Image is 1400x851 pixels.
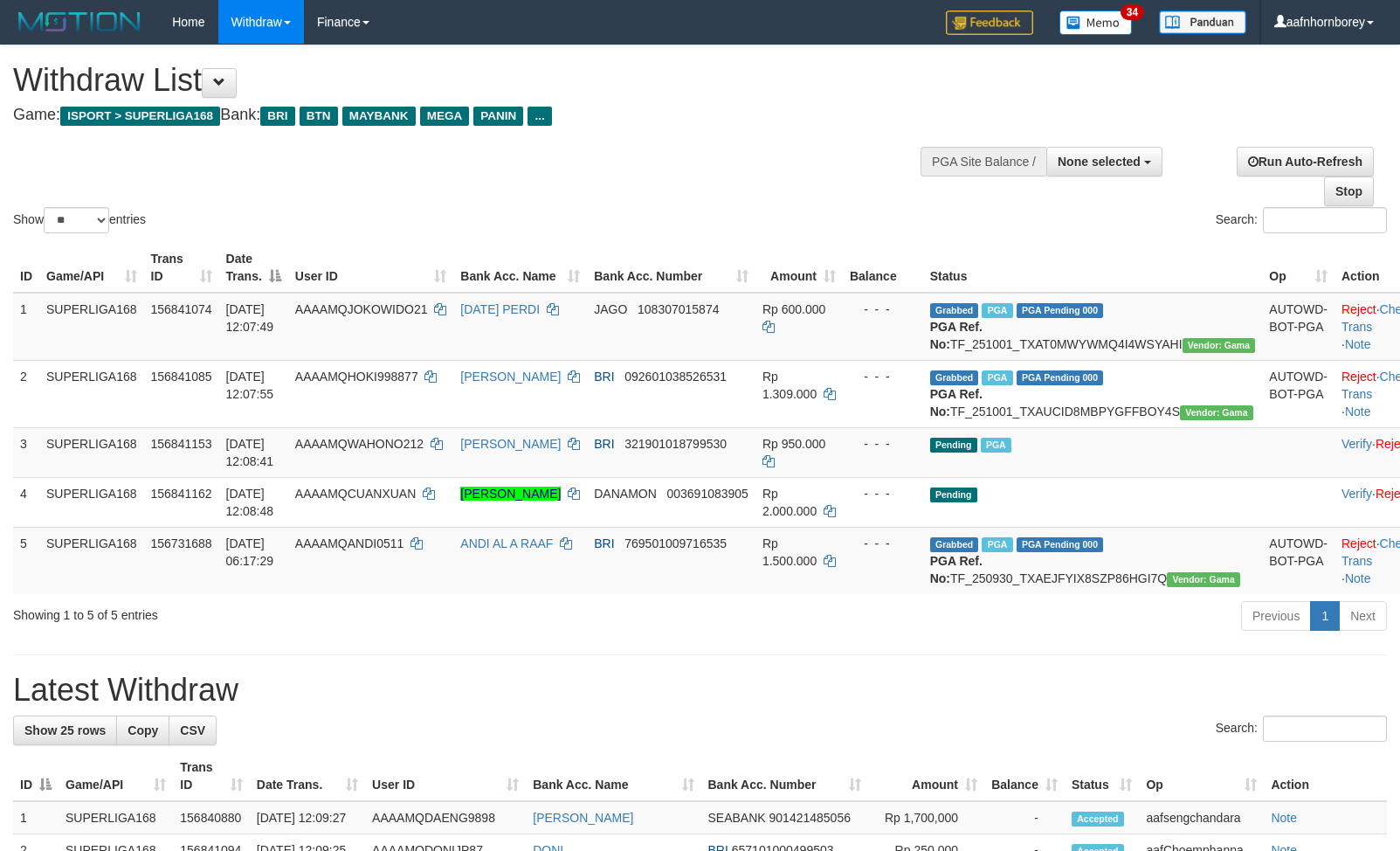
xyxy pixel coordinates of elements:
[533,811,633,825] a: [PERSON_NAME]
[59,751,173,801] th: Game/API: activate to sort column ascending
[13,801,59,834] td: 1
[1262,360,1334,427] td: AUTOWD-BOT-PGA
[151,437,212,451] span: 156841153
[250,801,365,834] td: [DATE] 12:09:27
[151,536,212,550] span: 156731688
[666,487,748,501] span: Copy 003691083905 to clipboard
[295,437,424,451] span: AAAAMQWAHONO212
[39,293,144,361] td: SUPERLIGA168
[1345,337,1371,351] a: Note
[1237,147,1374,176] a: Run Auto-Refresh
[1017,303,1104,318] span: PGA Pending
[60,107,220,126] span: ISPORT > SUPERLIGA168
[288,243,453,293] th: User ID: activate to sort column ascending
[13,599,570,624] div: Showing 1 to 5 of 5 entries
[420,107,470,126] span: MEGA
[1017,537,1104,552] span: PGA Pending
[1121,4,1144,20] span: 34
[226,536,274,568] span: [DATE] 06:17:29
[981,438,1011,453] span: Marked by aafsengchandara
[13,751,59,801] th: ID: activate to sort column descending
[365,801,526,834] td: AAAAMQDAENG9898
[923,527,1263,594] td: TF_250930_TXAEJFYIX8SZP86HGI7Q
[13,673,1387,708] h1: Latest Withdraw
[1262,527,1334,594] td: AUTOWD-BOT-PGA
[701,751,869,801] th: Bank Acc. Number: activate to sort column ascending
[13,716,117,745] a: Show 25 rows
[44,207,109,233] select: Showentries
[1058,155,1141,169] span: None selected
[850,368,916,385] div: - - -
[1017,370,1104,385] span: PGA Pending
[1139,801,1264,834] td: aafsengchandara
[594,536,614,550] span: BRI
[762,302,825,316] span: Rp 600.000
[295,302,428,316] span: AAAAMQJOKOWIDO21
[59,801,173,834] td: SUPERLIGA168
[868,801,984,834] td: Rp 1,700,000
[460,302,540,316] a: [DATE] PERDI
[594,302,627,316] span: JAGO
[1341,437,1372,451] a: Verify
[1059,10,1133,35] img: Button%20Memo.svg
[151,302,212,316] span: 156841074
[13,477,39,527] td: 4
[762,487,817,518] span: Rp 2.000.000
[1263,207,1387,233] input: Search:
[923,360,1263,427] td: TF_251001_TXAUCID8MBPYGFFBOY4S
[1263,716,1387,742] input: Search:
[850,301,916,318] div: - - -
[151,487,212,501] span: 156841162
[1341,536,1376,550] a: Reject
[923,293,1263,361] td: TF_251001_TXAT0MWYWMQ4I4WSYAHI
[295,487,416,501] span: AAAAMQCUANXUAN
[769,811,851,825] span: Copy 901421485056 to clipboard
[39,427,144,477] td: SUPERLIGA168
[1241,601,1311,631] a: Previous
[587,243,755,293] th: Bank Acc. Number: activate to sort column ascending
[1271,811,1297,825] a: Note
[624,370,727,384] span: Copy 092601038526531 to clipboard
[982,303,1012,318] span: Marked by aafsoycanthlai
[923,243,1263,293] th: Status
[460,370,561,384] a: [PERSON_NAME]
[930,370,979,385] span: Grabbed
[1345,405,1371,419] a: Note
[1065,751,1140,801] th: Status: activate to sort column ascending
[850,535,916,552] div: - - -
[116,716,169,745] a: Copy
[144,243,219,293] th: Trans ID: activate to sort column ascending
[1139,751,1264,801] th: Op: activate to sort column ascending
[594,487,657,501] span: DANAMON
[24,723,106,737] span: Show 25 rows
[169,716,217,745] a: CSV
[460,536,553,550] a: ANDI AL A RAAF
[930,438,977,453] span: Pending
[930,554,983,585] b: PGA Ref. No:
[250,751,365,801] th: Date Trans.: activate to sort column ascending
[128,723,158,737] span: Copy
[1180,405,1253,420] span: Vendor URL: https://trx31.1velocity.biz
[982,370,1012,385] span: Marked by aafsengchandara
[173,801,250,834] td: 156840880
[762,536,817,568] span: Rp 1.500.000
[1072,812,1124,827] span: Accepted
[1310,601,1340,631] a: 1
[13,527,39,594] td: 5
[300,107,338,126] span: BTN
[342,107,416,126] span: MAYBANK
[1339,601,1387,631] a: Next
[755,243,843,293] th: Amount: activate to sort column ascending
[1167,572,1240,587] span: Vendor URL: https://trx31.1velocity.biz
[453,243,587,293] th: Bank Acc. Name: activate to sort column ascending
[850,435,916,453] div: - - -
[984,751,1065,801] th: Balance: activate to sort column ascending
[843,243,923,293] th: Balance
[594,370,614,384] span: BRI
[460,487,561,501] a: [PERSON_NAME]
[946,10,1033,35] img: Feedback.jpg
[984,801,1065,834] td: -
[13,360,39,427] td: 2
[13,243,39,293] th: ID
[638,302,719,316] span: Copy 108307015874 to clipboard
